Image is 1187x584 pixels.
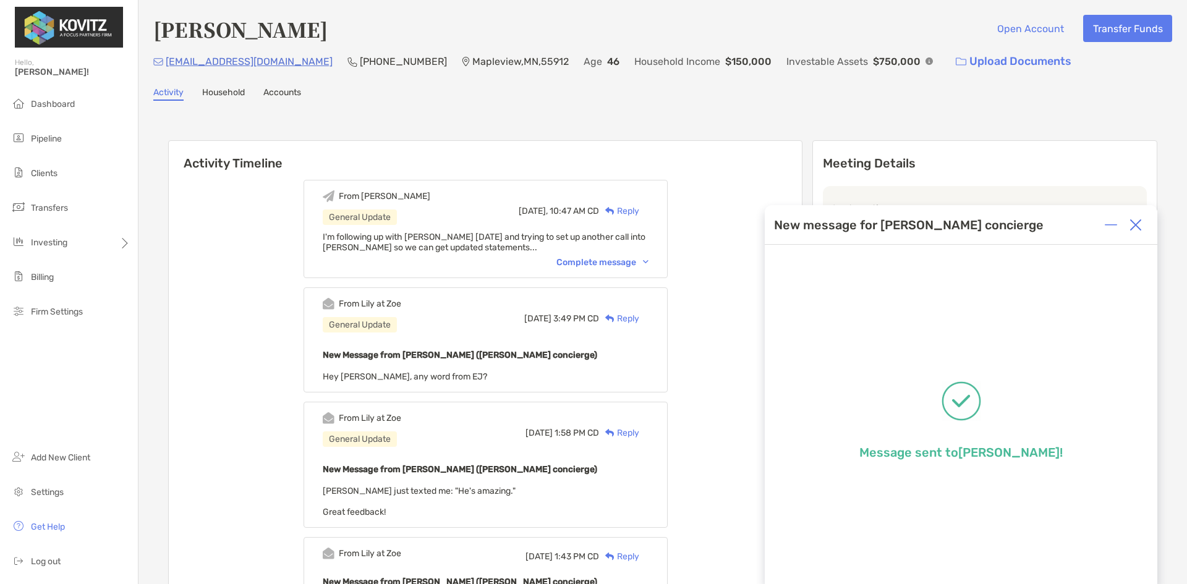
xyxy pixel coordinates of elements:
[15,67,130,77] span: [PERSON_NAME]!
[774,218,1044,232] div: New message for [PERSON_NAME] concierge
[553,313,599,324] span: 3:49 PM CD
[11,518,26,533] img: get-help icon
[31,99,75,109] span: Dashboard
[339,548,401,559] div: From Lily at Zoe
[472,54,569,69] p: Mapleview , MN , 55912
[605,207,615,215] img: Reply icon
[323,232,645,253] span: I'm following up with [PERSON_NAME] [DATE] and trying to set up another call into [PERSON_NAME] s...
[634,54,720,69] p: Household Income
[556,257,649,268] div: Complete message
[323,317,397,332] div: General Update
[153,15,328,43] h4: [PERSON_NAME]
[153,87,184,101] a: Activity
[347,57,357,67] img: Phone Icon
[323,350,597,360] b: New Message from [PERSON_NAME] ([PERSON_NAME] concierge)
[263,87,301,101] a: Accounts
[11,484,26,499] img: settings icon
[169,141,802,171] h6: Activity Timeline
[599,312,639,325] div: Reply
[607,54,619,69] p: 46
[11,269,26,284] img: billing icon
[323,412,334,424] img: Event icon
[1105,219,1117,231] img: Expand or collapse
[925,57,933,65] img: Info Icon
[31,556,61,567] span: Log out
[323,464,597,475] b: New Message from [PERSON_NAME] ([PERSON_NAME] concierge)
[31,203,68,213] span: Transfers
[987,15,1073,42] button: Open Account
[525,428,553,438] span: [DATE]
[11,449,26,464] img: add_new_client icon
[584,54,602,69] p: Age
[942,381,981,421] img: Message successfully sent
[339,298,401,309] div: From Lily at Zoe
[833,201,1137,216] p: Last meeting
[550,206,599,216] span: 10:47 AM CD
[31,522,65,532] span: Get Help
[859,445,1063,460] p: Message sent to [PERSON_NAME] !
[555,551,599,562] span: 1:43 PM CD
[11,130,26,145] img: pipeline icon
[31,452,90,463] span: Add New Client
[31,307,83,317] span: Firm Settings
[948,48,1079,75] a: Upload Documents
[519,206,548,216] span: [DATE],
[323,548,334,559] img: Event icon
[599,550,639,563] div: Reply
[956,57,966,66] img: button icon
[11,96,26,111] img: dashboard icon
[11,303,26,318] img: firm-settings icon
[15,5,123,49] img: Zoe Logo
[360,54,447,69] p: [PHONE_NUMBER]
[786,54,868,69] p: Investable Assets
[11,200,26,214] img: transfers icon
[153,58,163,66] img: Email Icon
[11,553,26,568] img: logout icon
[11,234,26,249] img: investing icon
[323,431,397,447] div: General Update
[11,165,26,180] img: clients icon
[725,54,772,69] p: $150,000
[462,57,470,67] img: Location Icon
[823,156,1147,171] p: Meeting Details
[599,426,639,439] div: Reply
[525,551,553,562] span: [DATE]
[31,168,57,179] span: Clients
[524,313,551,324] span: [DATE]
[31,272,54,282] span: Billing
[31,237,67,248] span: Investing
[339,413,401,423] div: From Lily at Zoe
[605,429,615,437] img: Reply icon
[1083,15,1172,42] button: Transfer Funds
[599,205,639,218] div: Reply
[323,298,334,310] img: Event icon
[166,54,333,69] p: [EMAIL_ADDRESS][DOMAIN_NAME]
[31,487,64,497] span: Settings
[31,133,62,144] span: Pipeline
[873,54,921,69] p: $750,000
[643,260,649,264] img: Chevron icon
[555,428,599,438] span: 1:58 PM CD
[323,371,487,382] span: Hey [PERSON_NAME], any word from EJ?
[202,87,245,101] a: Household
[323,190,334,202] img: Event icon
[1130,219,1142,231] img: Close
[323,486,516,517] span: [PERSON_NAME] just texted me: "He's amazing." Great feedback!
[339,191,430,201] div: From [PERSON_NAME]
[323,209,397,225] div: General Update
[605,552,615,561] img: Reply icon
[605,315,615,323] img: Reply icon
